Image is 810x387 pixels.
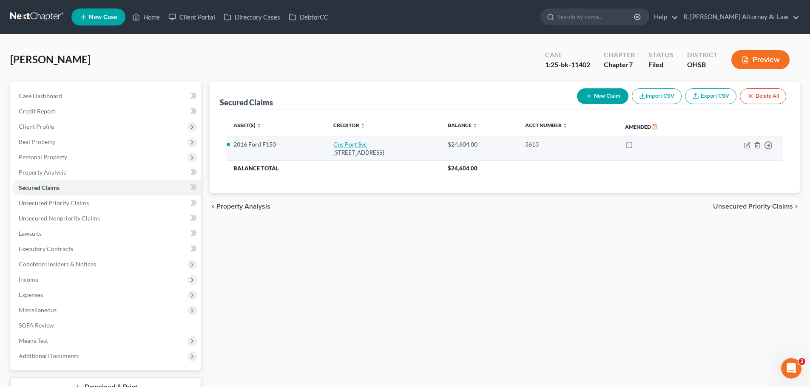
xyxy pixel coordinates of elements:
a: Unsecured Priority Claims [12,195,201,211]
button: Unsecured Priority Claims chevron_right [713,203,800,210]
div: Chapter [604,50,635,60]
button: Delete All [740,88,786,104]
a: Directory Cases [219,9,284,25]
i: chevron_left [210,203,216,210]
div: 1:25-bk-11402 [545,60,590,70]
div: 3613 [525,140,611,149]
span: Miscellaneous [19,306,57,314]
a: Cns Port Svc [333,141,367,148]
i: chevron_right [793,203,800,210]
li: 2016 Ford F150 [233,140,320,149]
div: Filed [648,60,674,70]
a: Home [128,9,164,25]
span: Executory Contracts [19,245,73,252]
a: Secured Claims [12,180,201,195]
span: [PERSON_NAME] [10,53,91,65]
div: $24,604.00 [448,140,512,149]
span: Means Test [19,337,48,344]
input: Search by name... [557,9,635,25]
th: Amended [618,117,701,136]
iframe: Intercom live chat [781,358,801,379]
span: New Case [89,14,117,20]
i: unfold_more [256,123,261,128]
div: Case [545,50,590,60]
a: SOFA Review [12,318,201,333]
span: Client Profile [19,123,54,130]
span: Real Property [19,138,55,145]
div: [STREET_ADDRESS] [333,149,434,157]
span: 7 [629,60,633,68]
a: Case Dashboard [12,88,201,104]
span: Expenses [19,291,43,298]
a: Unsecured Nonpriority Claims [12,211,201,226]
a: Executory Contracts [12,241,201,257]
div: Chapter [604,60,635,70]
span: $24,604.00 [448,165,477,172]
span: Case Dashboard [19,92,62,99]
i: unfold_more [563,123,568,128]
a: Client Portal [164,9,219,25]
button: Import CSV [632,88,682,104]
a: Balance unfold_more [448,122,477,128]
button: chevron_left Property Analysis [210,203,270,210]
i: unfold_more [472,123,477,128]
th: Balance Total [227,161,441,176]
span: Property Analysis [216,203,270,210]
span: Unsecured Nonpriority Claims [19,215,100,222]
span: Property Analysis [19,169,66,176]
a: Property Analysis [12,165,201,180]
div: OHSB [687,60,718,70]
span: Unsecured Priority Claims [713,203,793,210]
span: SOFA Review [19,322,54,329]
div: District [687,50,718,60]
a: R. [PERSON_NAME] Attorney At Law [679,9,799,25]
a: Creditor unfold_more [333,122,365,128]
span: Credit Report [19,107,55,115]
div: Secured Claims [220,97,273,107]
div: Status [648,50,674,60]
a: Export CSV [685,88,736,104]
button: New Claim [577,88,628,104]
a: DebtorCC [284,9,333,25]
span: Additional Documents [19,352,79,359]
span: Codebtors Insiders & Notices [19,260,96,268]
span: Secured Claims [19,184,60,191]
a: Help [650,9,678,25]
span: Personal Property [19,153,67,161]
span: 2 [799,358,805,365]
a: Acct Number unfold_more [525,122,568,128]
span: Unsecured Priority Claims [19,199,89,206]
button: Preview [731,50,790,69]
i: unfold_more [360,123,365,128]
span: Lawsuits [19,230,42,237]
a: Lawsuits [12,226,201,241]
a: Credit Report [12,104,201,119]
span: Income [19,276,38,283]
a: Asset(s) unfold_more [233,122,261,128]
